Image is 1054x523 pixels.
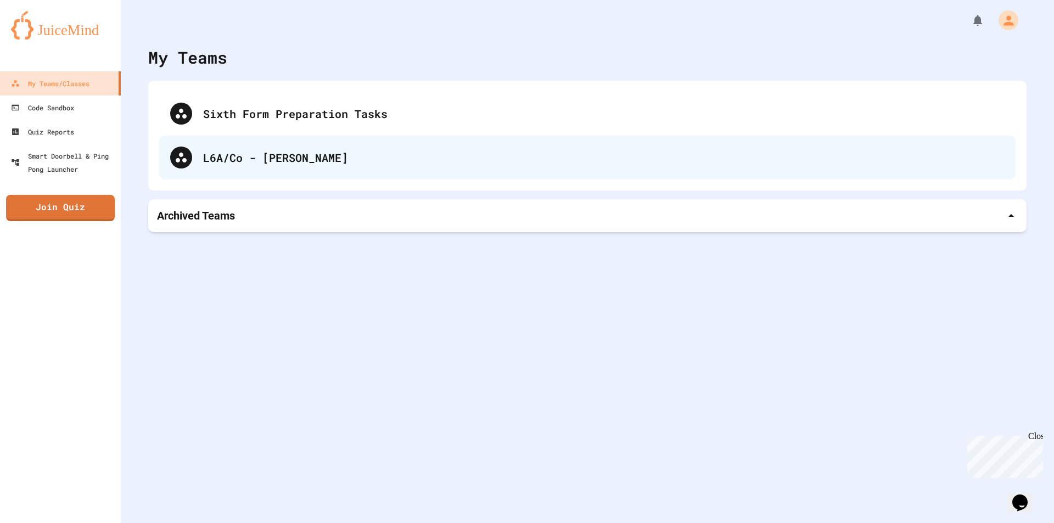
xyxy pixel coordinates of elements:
[6,195,115,221] a: Join Quiz
[159,92,1016,136] div: Sixth Form Preparation Tasks
[963,431,1043,478] iframe: chat widget
[148,45,227,70] div: My Teams
[987,8,1021,33] div: My Account
[203,149,1005,166] div: L6A/Co - [PERSON_NAME]
[1008,479,1043,512] iframe: chat widget
[159,136,1016,179] div: L6A/Co - [PERSON_NAME]
[11,11,110,40] img: logo-orange.svg
[11,125,74,138] div: Quiz Reports
[11,149,116,176] div: Smart Doorbell & Ping Pong Launcher
[11,101,74,114] div: Code Sandbox
[951,11,987,30] div: My Notifications
[4,4,76,70] div: Chat with us now!Close
[203,105,1005,122] div: Sixth Form Preparation Tasks
[157,208,235,223] p: Archived Teams
[11,77,89,90] div: My Teams/Classes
